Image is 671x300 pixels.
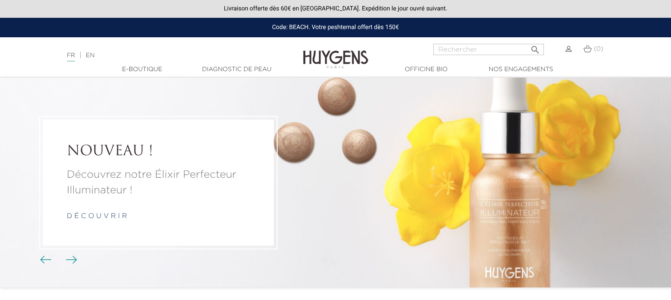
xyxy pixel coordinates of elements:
[193,65,280,74] a: Diagnostic de peau
[43,254,72,267] div: Boutons du carrousel
[62,50,273,61] div: |
[594,46,603,52] span: (0)
[67,52,75,62] a: FR
[478,65,564,74] a: Nos engagements
[67,213,127,220] a: d é c o u v r i r
[67,167,250,198] a: Découvrez notre Élixir Perfecteur Illuminateur !
[433,44,544,55] input: Rechercher
[530,42,540,52] i: 
[99,65,186,74] a: E-Boutique
[527,41,543,53] button: 
[383,65,470,74] a: Officine Bio
[303,36,368,70] img: Huygens
[86,52,95,59] a: EN
[67,143,250,160] a: NOUVEAU !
